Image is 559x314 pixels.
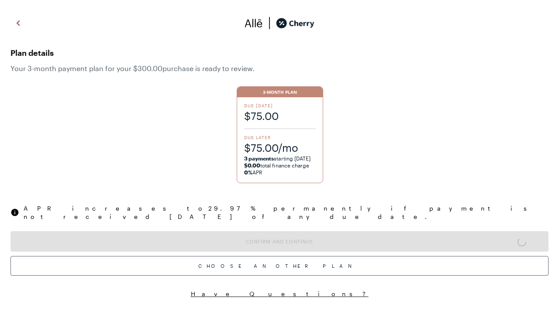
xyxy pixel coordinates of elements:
[244,169,262,175] span: APR
[10,64,549,72] span: Your 3 -month payment plan for your $300.00 purchase is ready to review.
[244,109,316,123] span: $75.00
[237,87,323,97] div: 3-Month Plan
[244,155,311,161] span: starting [DATE]
[244,134,316,140] span: Due Later
[10,46,549,60] span: Plan details
[244,162,260,168] strong: $0.00
[10,290,549,298] button: Have Questions?
[244,162,310,168] span: total finance charge
[10,231,549,252] button: Confirm and Continue
[244,155,274,161] strong: 3 payments
[244,140,316,155] span: $75.00/mo
[244,102,316,109] span: Due [DATE]
[245,17,263,30] img: svg%3e
[244,169,252,175] strong: 0%
[13,17,24,30] img: svg%3e
[10,208,19,217] img: svg%3e
[10,256,549,276] div: Choose Another Plan
[263,17,276,30] img: svg%3e
[24,204,549,221] span: APR increases to 29.97 % permanently if payment is not received [DATE] of any due date.
[276,17,314,30] img: cherry_black_logo-DrOE_MJI.svg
